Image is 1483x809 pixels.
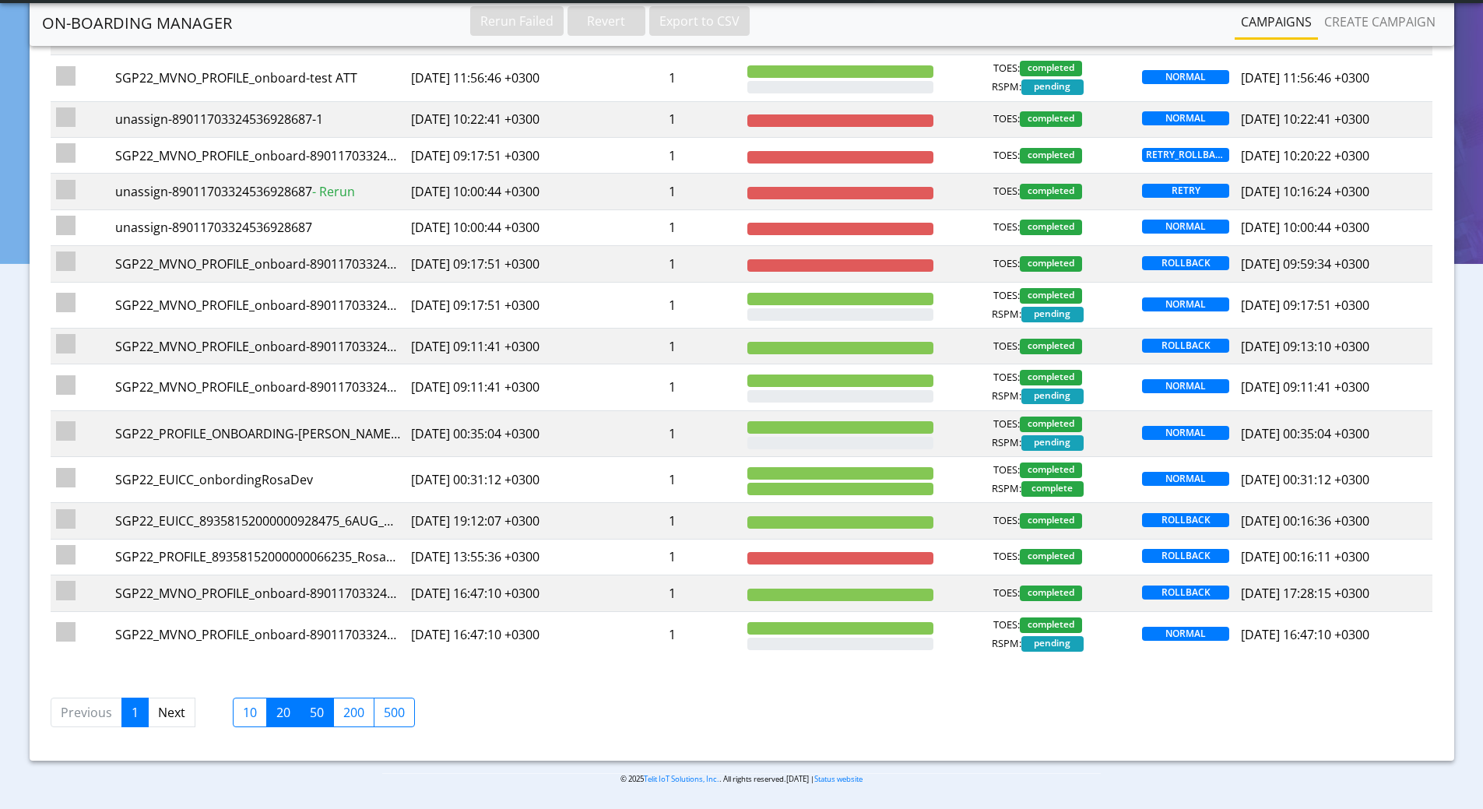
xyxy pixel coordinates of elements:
[1142,148,1229,162] span: RETRY_ROLLBACK
[115,584,400,603] div: SGP22_MVNO_PROFILE_onboard-89011703324536928679-[DATE]
[603,246,742,282] td: 1
[382,773,1101,785] p: © 2025 . All rights reserved.[DATE] |
[1142,297,1229,311] span: NORMAL
[115,625,400,644] div: SGP22_MVNO_PROFILE_onboard-89011703324536928679-[DATE]
[1241,297,1369,314] span: [DATE] 09:17:51 +0300
[1020,61,1082,76] span: completed
[1142,339,1229,353] span: ROLLBACK
[603,101,742,137] td: 1
[1241,338,1369,355] span: [DATE] 09:13:10 +0300
[1142,513,1229,527] span: ROLLBACK
[603,457,742,503] td: 1
[603,503,742,539] td: 1
[603,328,742,364] td: 1
[406,174,603,209] td: [DATE] 10:00:44 +0300
[333,698,374,727] label: 200
[1241,219,1369,236] span: [DATE] 10:00:44 +0300
[1241,147,1369,164] span: [DATE] 10:20:22 +0300
[603,282,742,328] td: 1
[603,410,742,456] td: 1
[1241,425,1369,442] span: [DATE] 00:35:04 +0300
[1241,585,1369,602] span: [DATE] 17:28:15 +0300
[1020,417,1082,432] span: completed
[603,364,742,410] td: 1
[1020,586,1082,601] span: completed
[992,389,1021,404] span: RSPM:
[1020,339,1082,354] span: completed
[406,209,603,245] td: [DATE] 10:00:44 +0300
[603,611,742,657] td: 1
[115,255,400,273] div: SGP22_MVNO_PROFILE_onboard-89011703324536928687-Aug08_1
[406,328,603,364] td: [DATE] 09:11:41 +0300
[115,110,400,128] div: unassign-89011703324536928687-1
[1241,69,1369,86] span: [DATE] 11:56:46 +0300
[1020,220,1082,235] span: completed
[115,337,400,356] div: SGP22_MVNO_PROFILE_onboard-89011703324536928687-[DATE]
[406,138,603,174] td: [DATE] 09:17:51 +0300
[603,138,742,174] td: 1
[993,513,1020,529] span: TOES:
[470,6,564,36] button: Rerun Failed
[993,220,1020,235] span: TOES:
[603,575,742,611] td: 1
[115,378,400,396] div: SGP22_MVNO_PROFILE_onboard-89011703324536928687-[DATE]
[1021,79,1084,95] span: pending
[115,512,400,530] div: SGP22_EUICC_89358152000000928475_6AUG_ROSA_4th
[1020,256,1082,272] span: completed
[993,148,1020,164] span: TOES:
[1020,148,1082,164] span: completed
[406,410,603,456] td: [DATE] 00:35:04 +0300
[115,424,400,443] div: SGP22_PROFILE_ONBOARDING-[PERSON_NAME]-PROFILE
[1020,288,1082,304] span: completed
[1021,389,1084,404] span: pending
[1241,183,1369,200] span: [DATE] 10:16:24 +0300
[992,435,1021,451] span: RSPM:
[1020,463,1082,478] span: completed
[374,698,415,727] label: 500
[603,174,742,209] td: 1
[993,617,1020,633] span: TOES:
[644,774,719,784] a: Telit IoT Solutions, Inc.
[1241,471,1369,488] span: [DATE] 00:31:12 +0300
[1241,255,1369,273] span: [DATE] 09:59:34 +0300
[148,698,195,727] a: Next
[115,547,400,566] div: SGP22_PROFILE_89358152000000066235_Rosa_[DATE]
[1020,617,1082,633] span: completed
[406,611,603,657] td: [DATE] 16:47:10 +0300
[1241,378,1369,396] span: [DATE] 09:11:41 +0300
[115,182,400,201] div: unassign-89011703324536928687
[1020,549,1082,565] span: completed
[1142,472,1229,486] span: NORMAL
[1142,549,1229,563] span: ROLLBACK
[1021,481,1084,497] span: complete
[1142,111,1229,125] span: NORMAL
[993,184,1020,199] span: TOES:
[1142,70,1229,84] span: NORMAL
[568,6,645,36] button: Revert
[993,111,1020,127] span: TOES:
[1142,184,1229,198] span: RETRY
[1142,627,1229,641] span: NORMAL
[992,636,1021,652] span: RSPM:
[993,339,1020,354] span: TOES:
[312,183,355,200] span: - Rerun
[993,417,1020,432] span: TOES:
[115,296,400,315] div: SGP22_MVNO_PROFILE_onboard-89011703324536928687-Aug08_1
[993,370,1020,385] span: TOES:
[1020,513,1082,529] span: completed
[406,539,603,575] td: [DATE] 13:55:36 +0300
[1021,307,1084,322] span: pending
[1235,6,1318,37] a: Campaigns
[266,698,300,727] label: 20
[233,698,267,727] label: 10
[1318,6,1442,37] a: Create campaign
[406,282,603,328] td: [DATE] 09:17:51 +0300
[1241,111,1369,128] span: [DATE] 10:22:41 +0300
[992,307,1021,322] span: RSPM:
[993,463,1020,478] span: TOES:
[406,457,603,503] td: [DATE] 00:31:12 +0300
[115,69,400,87] div: SGP22_MVNO_PROFILE_onboard-test ATT
[300,698,334,727] label: 50
[992,79,1021,95] span: RSPM:
[406,55,603,101] td: [DATE] 11:56:46 +0300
